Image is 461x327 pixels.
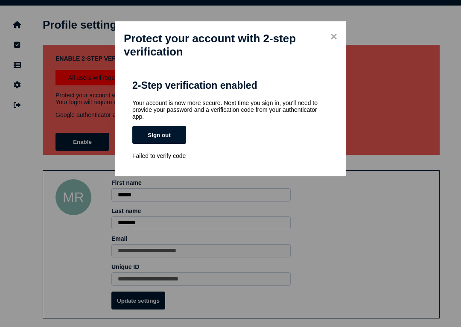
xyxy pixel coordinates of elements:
[330,30,337,44] span: ×
[132,126,186,144] button: Sign out
[124,32,337,58] h1: Protect your account with 2-step verification
[132,99,329,120] p: Your account is now more secure. Next time you sign in, you'll need to provide your password and ...
[132,152,329,159] div: Failed to verify code
[132,80,329,91] h2: 2-Step verification enabled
